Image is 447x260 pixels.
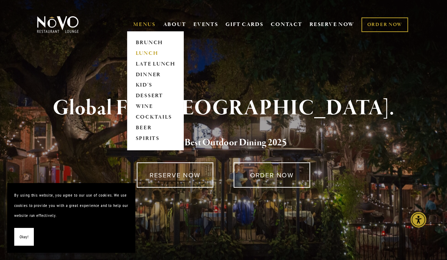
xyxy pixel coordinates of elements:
section: Cookie banner [7,183,135,253]
a: ORDER NOW [234,162,310,188]
a: LATE LUNCH [133,59,178,69]
span: Okay! [20,232,28,242]
a: GIFT CARDS [226,18,264,31]
a: EVENTS [193,21,218,28]
a: BEER [133,123,178,134]
h2: 5 [47,135,400,150]
a: LUNCH [133,48,178,59]
p: By using this website, you agree to our use of cookies. We use cookies to provide you with a grea... [14,190,128,221]
a: SPIRITS [133,134,178,144]
a: WINE [133,102,178,112]
button: Okay! [14,228,34,246]
a: ABOUT [163,21,186,28]
img: Novo Restaurant &amp; Lounge [36,16,80,33]
a: DINNER [133,69,178,80]
a: ORDER NOW [362,17,408,32]
a: CONTACT [271,18,302,31]
a: RESERVE NOW [137,162,213,188]
div: Accessibility Menu [411,212,426,228]
a: RESERVE NOW [310,18,354,31]
a: COCKTAILS [133,112,178,123]
a: KID'S [133,80,178,91]
a: Voted Best Outdoor Dining 202 [160,136,282,150]
a: DESSERT [133,91,178,102]
strong: Global Fare. [GEOGRAPHIC_DATA]. [53,95,394,122]
a: MENUS [133,21,156,28]
a: BRUNCH [133,37,178,48]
